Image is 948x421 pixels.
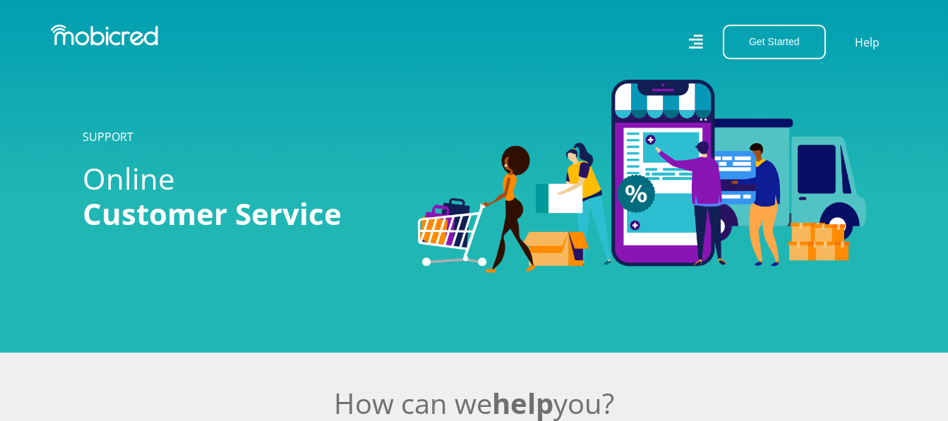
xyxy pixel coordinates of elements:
a: SUPPORT [83,129,133,145]
img: Categories [418,80,866,273]
img: Mobicred [51,25,158,46]
h1: Online [83,161,397,232]
span: Customer Service [83,193,342,233]
h2: How can we you? [83,386,866,420]
button: Get Started [723,25,826,59]
a: Help [854,33,880,51]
